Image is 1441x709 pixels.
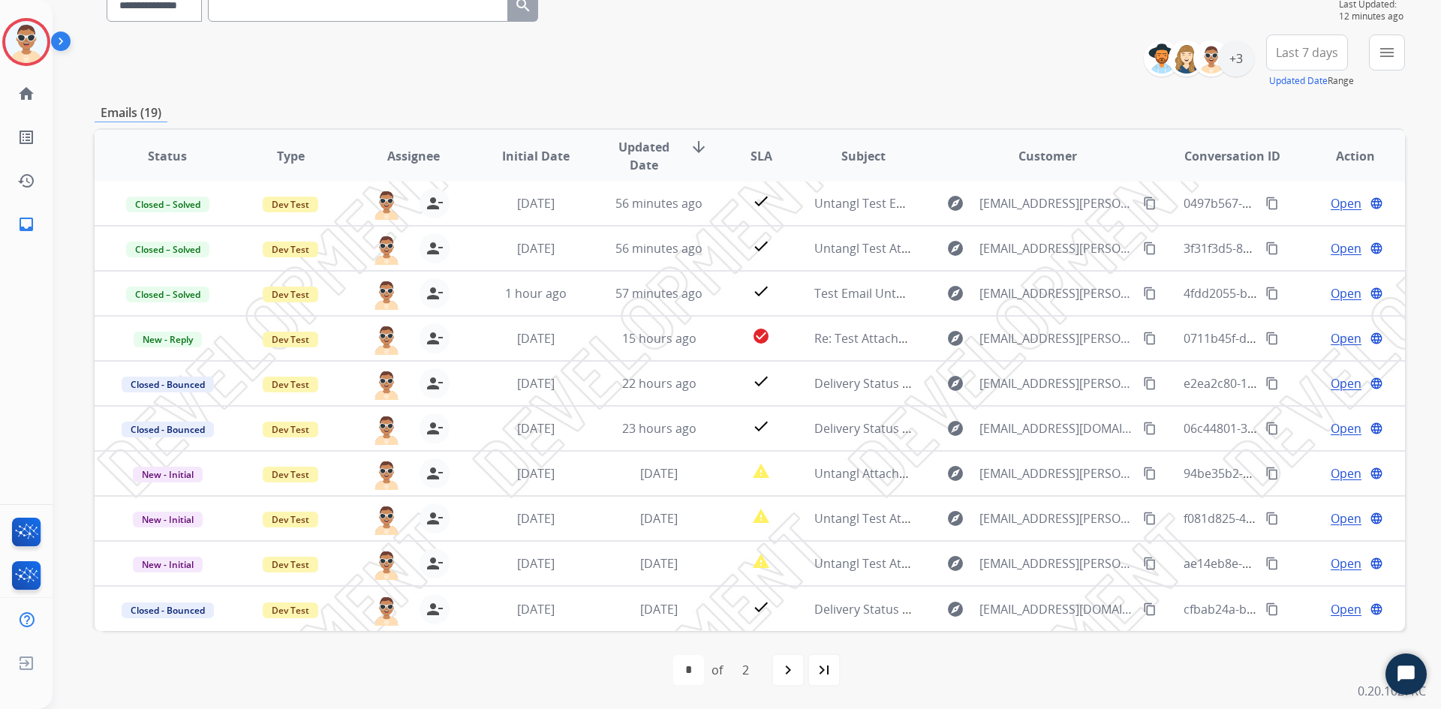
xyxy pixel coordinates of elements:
[814,285,1036,302] span: Test Email Untangl Attachments [DATE]
[1143,377,1157,390] mat-icon: content_copy
[752,417,770,435] mat-icon: check
[263,512,318,527] span: Dev Test
[1265,332,1279,345] mat-icon: content_copy
[126,287,209,302] span: Closed – Solved
[263,287,318,302] span: Dev Test
[814,375,1010,392] span: Delivery Status Notification (Delay)
[615,285,702,302] span: 57 minutes ago
[1339,11,1405,23] span: 12 minutes ago
[17,172,35,190] mat-icon: history
[946,600,964,618] mat-icon: explore
[134,332,202,347] span: New - Reply
[1370,557,1383,570] mat-icon: language
[95,104,167,122] p: Emails (19)
[133,557,203,572] span: New - Initial
[1370,422,1383,435] mat-icon: language
[615,195,702,212] span: 56 minutes ago
[1143,602,1157,616] mat-icon: content_copy
[814,420,1010,437] span: Delivery Status Notification (Delay)
[1331,374,1361,392] span: Open
[730,655,761,685] div: 2
[1331,600,1361,618] span: Open
[640,465,678,482] span: [DATE]
[1265,467,1279,480] mat-icon: content_copy
[426,554,444,572] mat-icon: person_remove
[263,557,318,572] span: Dev Test
[133,467,203,482] span: New - Initial
[615,240,702,257] span: 56 minutes ago
[979,284,1134,302] span: [EMAIL_ADDRESS][PERSON_NAME][DOMAIN_NAME]
[5,21,47,63] img: avatar
[517,375,555,392] span: [DATE]
[1331,419,1361,437] span: Open
[815,661,833,679] mat-icon: last_page
[610,138,678,174] span: Updated Date
[1265,512,1279,525] mat-icon: content_copy
[979,329,1134,347] span: [EMAIL_ADDRESS][PERSON_NAME][DOMAIN_NAME]
[1143,422,1157,435] mat-icon: content_copy
[814,195,1031,212] span: Untangl Test Email Attachments | PDF
[979,600,1134,618] span: [EMAIL_ADDRESS][DOMAIN_NAME]
[263,422,318,437] span: Dev Test
[1331,239,1361,257] span: Open
[1184,555,1417,572] span: ae14eb8e-5653-4b52-a543-17900868d422
[517,420,555,437] span: [DATE]
[426,239,444,257] mat-icon: person_remove
[372,503,402,535] img: agent-avatar
[372,278,402,310] img: agent-avatar
[979,464,1134,482] span: [EMAIL_ADDRESS][PERSON_NAME][DOMAIN_NAME]
[372,458,402,490] img: agent-avatar
[502,147,570,165] span: Initial Date
[1282,130,1405,182] th: Action
[640,601,678,617] span: [DATE]
[1266,35,1348,71] button: Last 7 days
[122,602,214,618] span: Closed - Bounced
[752,598,770,616] mat-icon: check
[517,555,555,572] span: [DATE]
[814,510,1019,527] span: Untangl Test Attachments | Mp4 file
[622,420,696,437] span: 23 hours ago
[946,419,964,437] mat-icon: explore
[979,194,1134,212] span: [EMAIL_ADDRESS][PERSON_NAME][DOMAIN_NAME]
[946,194,964,212] mat-icon: explore
[1265,602,1279,616] mat-icon: content_copy
[1358,682,1426,700] p: 0.20.1027RC
[122,422,214,437] span: Closed - Bounced
[979,239,1134,257] span: [EMAIL_ADDRESS][PERSON_NAME][DOMAIN_NAME]
[372,548,402,580] img: agent-avatar
[1331,284,1361,302] span: Open
[517,195,555,212] span: [DATE]
[1184,601,1411,617] span: cfbab24a-b8aa-4b3f-8e5c-41cbdea99adc
[1184,510,1410,527] span: f081d825-42c4-4bbd-921b-4b2e4f8b589f
[1276,50,1338,56] span: Last 7 days
[946,509,964,527] mat-icon: explore
[622,330,696,347] span: 15 hours ago
[1143,242,1157,255] mat-icon: content_copy
[946,374,964,392] mat-icon: explore
[426,419,444,437] mat-icon: person_remove
[263,197,318,212] span: Dev Test
[946,284,964,302] mat-icon: explore
[752,192,770,210] mat-icon: check
[946,464,964,482] mat-icon: explore
[1265,422,1279,435] mat-icon: content_copy
[17,215,35,233] mat-icon: inbox
[426,600,444,618] mat-icon: person_remove
[622,375,696,392] span: 22 hours ago
[1370,287,1383,300] mat-icon: language
[1184,240,1409,257] span: 3f31f3d5-8762-43aa-819e-d680c85a4c17
[1331,329,1361,347] span: Open
[1370,197,1383,210] mat-icon: language
[372,188,402,220] img: agent-avatar
[752,462,770,480] mat-icon: report_problem
[814,330,975,347] span: Re: Test Attachments [DATE]
[1370,512,1383,525] mat-icon: language
[752,237,770,255] mat-icon: check
[1331,464,1361,482] span: Open
[1143,512,1157,525] mat-icon: content_copy
[1265,197,1279,210] mat-icon: content_copy
[1184,330,1416,347] span: 0711b45f-dedb-4105-bd78-16998537857a
[122,377,214,392] span: Closed - Bounced
[426,284,444,302] mat-icon: person_remove
[1331,194,1361,212] span: Open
